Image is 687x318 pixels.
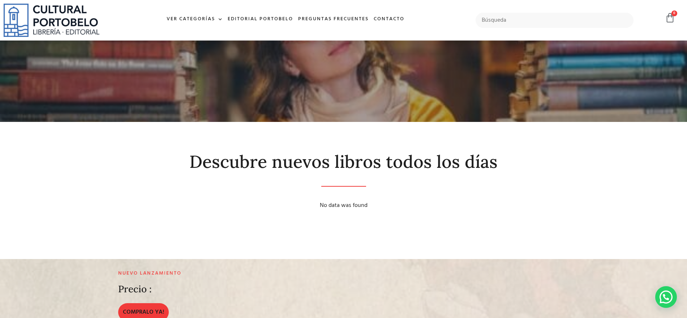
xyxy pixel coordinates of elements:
[225,12,296,27] a: Editorial Portobelo
[123,308,164,317] span: COMPRALO YA!
[371,12,407,27] a: Contacto
[118,271,419,277] h2: Nuevo lanzamiento
[476,13,634,28] input: Búsqueda
[665,13,675,23] a: 0
[120,201,568,210] div: No data was found
[118,284,152,294] h2: Precio :
[296,12,371,27] a: Preguntas frecuentes
[671,10,677,16] span: 0
[120,152,568,171] h2: Descubre nuevos libros todos los días
[164,12,225,27] a: Ver Categorías
[655,286,677,308] div: Contactar por WhatsApp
